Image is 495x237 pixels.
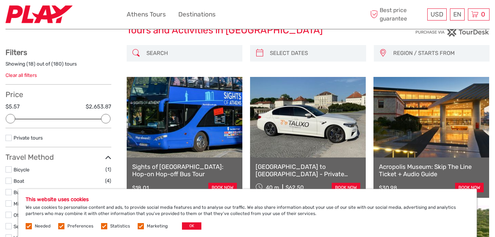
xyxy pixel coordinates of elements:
[5,153,111,162] h3: Travel Method
[67,223,93,229] label: Preferences
[256,163,360,178] a: [GEOGRAPHIC_DATA] to [GEOGRAPHIC_DATA] - Private Transfer
[132,163,237,178] a: Sights of [GEOGRAPHIC_DATA]: Hop-on Hop-off Bus Tour
[178,9,216,20] a: Destinations
[5,48,27,57] strong: Filters
[14,189,22,195] a: Bus
[147,223,168,229] label: Marketing
[132,185,149,191] div: $18.01
[28,60,34,67] label: 18
[332,183,360,192] a: book now
[14,201,45,207] a: Mini Bus / Car
[5,90,111,99] h3: Price
[379,185,397,191] div: $30.98
[455,183,484,192] a: book now
[84,11,93,20] button: Open LiveChat chat widget
[208,183,237,192] a: book now
[18,189,477,237] div: We use cookies to personalise content and ads, to provide social media features and to analyse ou...
[480,11,486,18] span: 0
[14,223,37,229] a: Self-Drive
[5,60,111,72] div: Showing ( ) out of ( ) tours
[182,222,201,230] button: OK
[390,47,486,59] button: REGION / STARTS FROM
[14,135,43,141] a: Private tours
[431,11,443,18] span: USD
[35,223,51,229] label: Needed
[53,60,62,67] label: 180
[5,72,37,78] a: Clear all filters
[10,13,83,19] p: We're away right now. Please check back later!
[105,188,111,196] span: (7)
[267,47,362,60] input: SELECT DATES
[26,196,469,203] h5: This website uses cookies
[14,212,56,218] a: Other / Non-Travel
[379,163,484,178] a: Acropolis Museum: Skip The Line Ticket + Audio Guide
[286,184,304,191] div: $62.50
[105,177,111,185] span: (4)
[110,223,130,229] label: Statistics
[266,184,279,191] span: 40 m
[144,47,239,60] input: SEARCH
[5,103,20,111] label: $5.57
[14,167,30,173] a: Bicycle
[5,5,72,23] img: 2467-7e1744d7-2434-4362-8842-68c566c31c52_logo_small.jpg
[127,9,166,20] a: Athens Tours
[369,6,426,22] span: Best price guarantee
[105,165,111,174] span: (1)
[14,178,24,184] a: Boat
[86,103,111,111] label: $2,653.87
[415,27,490,37] img: PurchaseViaTourDesk.png
[127,25,369,36] h1: Tours and Activities in [GEOGRAPHIC_DATA]
[450,8,465,21] div: EN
